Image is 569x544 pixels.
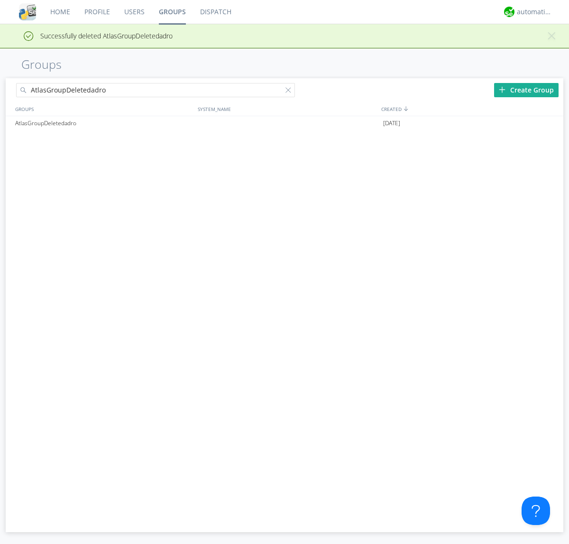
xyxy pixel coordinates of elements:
[195,102,379,116] div: SYSTEM_NAME
[499,86,505,93] img: plus.svg
[19,3,36,20] img: cddb5a64eb264b2086981ab96f4c1ba7
[13,116,195,130] div: AtlasGroupDeletedadro
[522,497,550,525] iframe: Toggle Customer Support
[383,116,400,130] span: [DATE]
[16,83,295,97] input: Search groups
[6,116,563,130] a: AtlasGroupDeletedadro[DATE]
[13,102,193,116] div: GROUPS
[7,31,173,40] span: Successfully deleted AtlasGroupDeletedadro
[517,7,552,17] div: automation+atlas
[494,83,559,97] div: Create Group
[504,7,514,17] img: d2d01cd9b4174d08988066c6d424eccd
[379,102,563,116] div: CREATED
